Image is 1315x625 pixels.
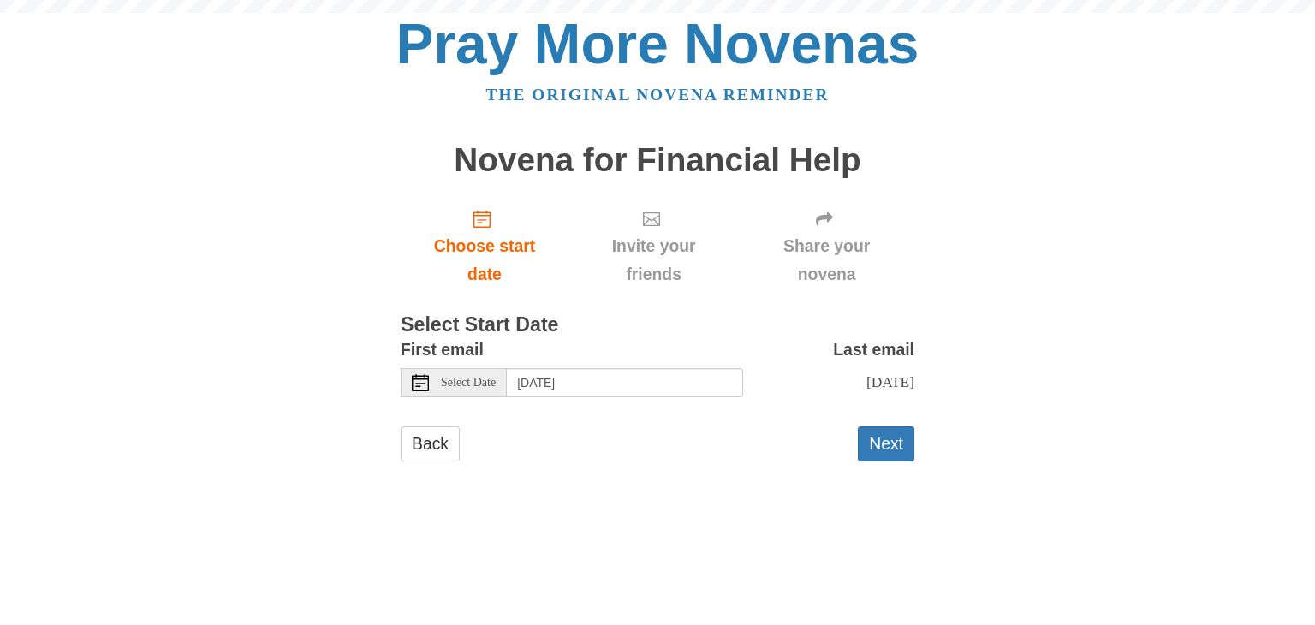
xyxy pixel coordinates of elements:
[401,195,568,297] a: Choose start date
[418,232,551,289] span: Choose start date
[401,336,484,364] label: First email
[866,373,914,390] span: [DATE]
[858,426,914,461] button: Next
[739,195,914,297] div: Click "Next" to confirm your start date first.
[401,426,460,461] a: Back
[568,195,739,297] div: Click "Next" to confirm your start date first.
[396,12,919,75] a: Pray More Novenas
[401,142,914,179] h1: Novena for Financial Help
[756,232,897,289] span: Share your novena
[586,232,722,289] span: Invite your friends
[833,336,914,364] label: Last email
[486,86,830,104] a: The original novena reminder
[401,314,914,336] h3: Select Start Date
[441,377,496,389] span: Select Date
